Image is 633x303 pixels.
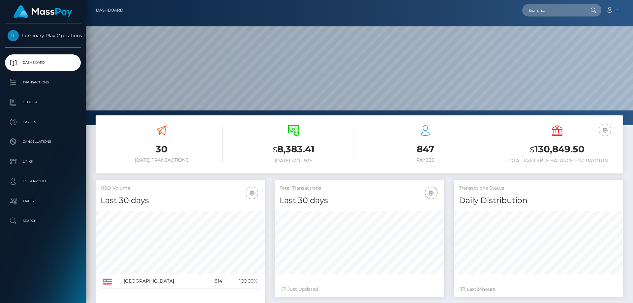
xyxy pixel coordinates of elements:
[101,157,223,163] h6: [DATE] Transactions
[530,145,534,154] small: $
[8,176,78,186] p: User Profile
[5,153,81,170] a: Links
[225,274,260,289] td: 100.00%
[101,143,223,156] h3: 30
[8,58,78,68] p: Dashboard
[281,286,437,293] div: Just Updated
[476,286,482,292] span: 24
[273,145,277,154] small: $
[5,114,81,130] a: Payees
[5,54,81,71] a: Dashboard
[8,196,78,206] p: Taxes
[206,274,225,289] td: 814
[101,185,260,192] h5: USD Volume
[8,117,78,127] p: Payees
[459,195,618,206] h4: Daily Distribution
[496,158,618,164] h6: Total Available Balance for Payouts
[96,3,123,17] a: Dashboard
[121,274,206,289] td: [GEOGRAPHIC_DATA]
[8,216,78,226] p: Search
[101,195,260,206] h4: Last 30 days
[461,286,617,293] div: Last hours
[364,143,486,156] h3: 847
[459,185,618,192] h5: Transactions Status
[103,279,112,285] img: US.png
[14,5,72,18] img: MassPay Logo
[5,193,81,209] a: Taxes
[5,134,81,150] a: Cancellations
[522,4,584,16] input: Search...
[5,173,81,190] a: User Profile
[5,94,81,110] a: Ledger
[232,158,354,164] h6: [DATE] Volume
[8,30,19,41] img: Luminary Play Operations Limited
[232,143,354,156] h3: 8,383.41
[8,137,78,147] p: Cancellations
[5,213,81,229] a: Search
[8,77,78,87] p: Transactions
[5,33,81,39] span: Luminary Play Operations Limited
[5,74,81,91] a: Transactions
[496,143,618,156] h3: 130,849.50
[280,185,439,192] h5: Total Transactions
[8,157,78,167] p: Links
[364,157,486,163] h6: Payees
[280,195,439,206] h4: Last 30 days
[8,97,78,107] p: Ledger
